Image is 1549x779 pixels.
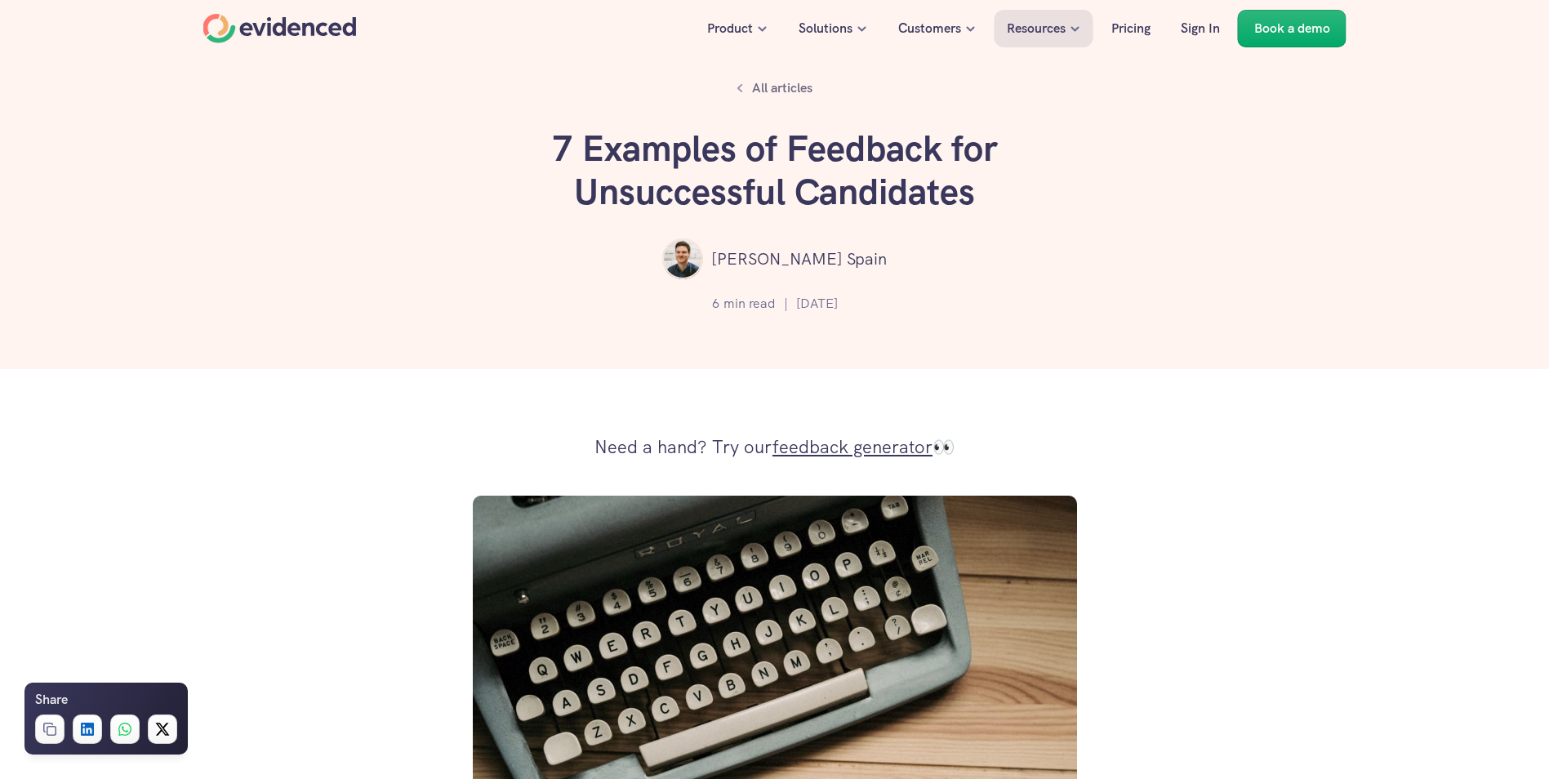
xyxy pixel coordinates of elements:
[1099,10,1163,47] a: Pricing
[1111,18,1151,39] p: Pricing
[1168,10,1232,47] a: Sign In
[1181,18,1220,39] p: Sign In
[752,78,812,99] p: All articles
[1254,18,1330,39] p: Book a demo
[594,431,955,464] p: Need a hand? Try our 👀
[1007,18,1066,39] p: Resources
[772,435,933,459] a: feedback generator
[712,293,719,314] p: 6
[784,293,788,314] p: |
[799,18,852,39] p: Solutions
[530,127,1020,214] h1: 7 Examples of Feedback for Unsuccessful Candidates
[1238,10,1346,47] a: Book a demo
[203,14,357,43] a: Home
[898,18,961,39] p: Customers
[707,18,753,39] p: Product
[662,238,703,279] img: ""
[723,293,776,314] p: min read
[796,293,838,314] p: [DATE]
[711,246,887,272] p: [PERSON_NAME] Spain
[728,73,821,103] a: All articles
[35,689,68,710] h6: Share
